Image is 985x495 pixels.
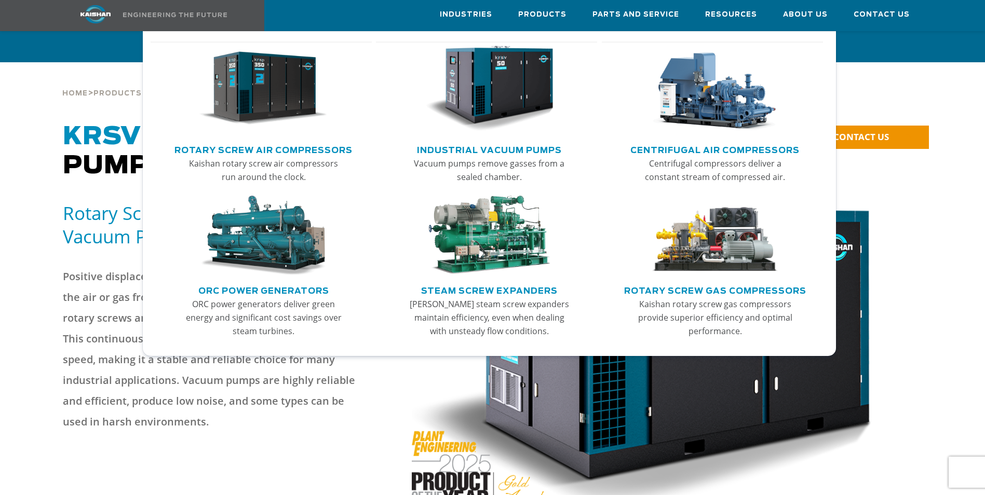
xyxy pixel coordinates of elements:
[634,297,796,338] p: Kaishan rotary screw gas compressors provide superior efficiency and optimal performance.
[417,141,562,157] a: Industrial Vacuum Pumps
[783,9,828,21] span: About Us
[783,1,828,29] a: About Us
[833,131,889,143] span: CONTACT US
[705,1,757,29] a: Resources
[592,1,679,29] a: Parts and Service
[199,196,327,276] img: thumb-ORC-Power-Generators
[183,297,345,338] p: ORC power generators deliver green energy and significant cost savings over steam turbines.
[800,126,929,149] a: CONTACT US
[421,282,558,297] a: Steam Screw Expanders
[425,46,553,132] img: thumb-Industrial-Vacuum-Pumps
[63,125,141,149] span: KRSV
[705,9,757,21] span: Resources
[651,46,779,132] img: thumb-Centrifugal-Air-Compressors
[93,88,142,98] a: Products
[183,157,345,184] p: Kaishan rotary screw air compressors run around the clock.
[63,201,399,248] h5: Rotary Screw Positive Displacement Vacuum Pump Technology
[425,196,553,276] img: thumb-Steam-Screw-Expanders
[174,141,353,157] a: Rotary Screw Air Compressors
[854,1,910,29] a: Contact Us
[854,9,910,21] span: Contact Us
[93,90,142,97] span: Products
[63,125,451,178] span: Industrial Vacuum Pumps
[440,9,492,21] span: Industries
[518,1,566,29] a: Products
[63,266,364,432] p: Positive displacement pumps create a vacuum by drawing the air or gas from a chamber through the ...
[57,5,134,23] img: kaishan logo
[62,62,271,102] div: > >
[62,90,88,97] span: Home
[198,282,329,297] a: ORC Power Generators
[518,9,566,21] span: Products
[408,297,570,338] p: [PERSON_NAME] steam screw expanders maintain efficiency, even when dealing with unsteady flow con...
[634,157,796,184] p: Centrifugal compressors deliver a constant stream of compressed air.
[624,282,806,297] a: Rotary Screw Gas Compressors
[199,46,327,132] img: thumb-Rotary-Screw-Air-Compressors
[123,12,227,17] img: Engineering the future
[651,196,779,276] img: thumb-Rotary-Screw-Gas-Compressors
[62,88,88,98] a: Home
[408,157,570,184] p: Vacuum pumps remove gasses from a sealed chamber.
[630,141,800,157] a: Centrifugal Air Compressors
[440,1,492,29] a: Industries
[592,9,679,21] span: Parts and Service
